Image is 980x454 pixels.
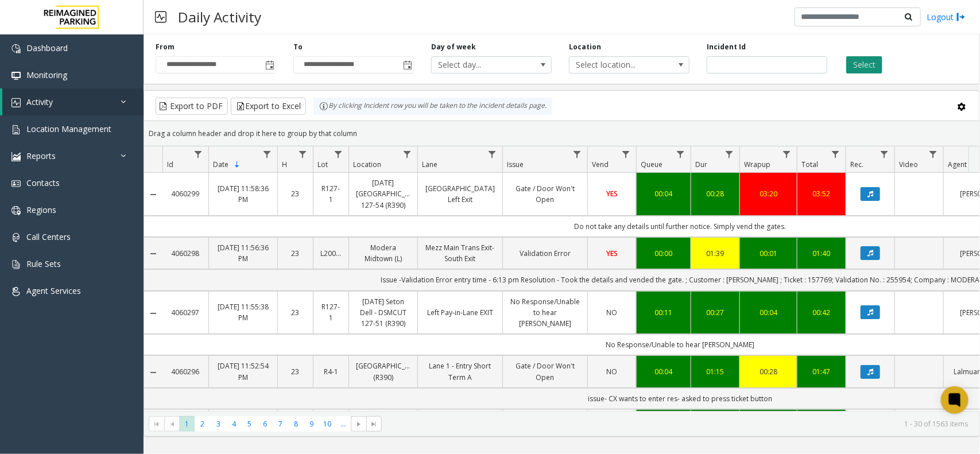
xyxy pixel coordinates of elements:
a: Location Filter Menu [400,146,415,162]
a: Id Filter Menu [191,146,206,162]
a: YES [595,248,629,259]
label: Location [569,42,601,52]
span: Page 10 [320,416,335,432]
div: By clicking Incident row you will be taken to the incident details page. [313,98,552,115]
img: 'icon' [11,179,21,188]
a: 03:52 [804,188,839,199]
span: Queue [641,160,663,169]
a: Date Filter Menu [259,146,275,162]
a: Mezz Main Trans Exit- South Exit [425,242,495,264]
a: 01:40 [804,248,839,259]
a: [DATE] [GEOGRAPHIC_DATA] 127-54 (R390) [356,177,410,211]
kendo-pager-info: 1 - 30 of 1563 items [389,419,968,429]
span: Agent Services [26,285,81,296]
span: H [282,160,287,169]
span: NO [607,367,618,377]
img: 'icon' [11,206,21,215]
a: Lane 1 - Entry Short Term A [425,360,495,382]
span: Dur [695,160,707,169]
a: 00:28 [698,188,733,199]
span: Location [353,160,381,169]
a: [DATE] 11:55:38 PM [216,301,270,323]
span: Page 5 [242,416,257,432]
span: Vend [592,160,609,169]
span: Lot [317,160,328,169]
a: [DATE] 11:58:36 PM [216,183,270,205]
a: Left Pay-in-Lane EXIT [425,307,495,318]
span: Monitoring [26,69,67,80]
a: Gate / Door Won't Open [510,183,580,205]
a: Collapse Details [144,368,162,377]
a: Video Filter Menu [925,146,941,162]
span: Page 11 [335,416,351,432]
a: R127-1 [320,183,342,205]
span: Page 9 [304,416,319,432]
span: Location Management [26,123,111,134]
label: Day of week [431,42,476,52]
span: Dashboard [26,42,68,53]
a: [DATE] 11:52:54 PM [216,360,270,382]
img: logout [956,11,966,23]
a: 00:00 [644,248,684,259]
a: L20000500 [320,248,342,259]
a: [DATE] 11:56:36 PM [216,242,270,264]
span: Video [899,160,918,169]
button: Export to PDF [156,98,228,115]
span: Regions [26,204,56,215]
span: Go to the next page [351,416,366,432]
a: YES [595,188,629,199]
a: 01:39 [698,248,733,259]
span: YES [606,189,618,199]
a: 00:11 [644,307,684,318]
img: 'icon' [11,233,21,242]
img: 'icon' [11,44,21,53]
a: NO [595,366,629,377]
a: 03:20 [747,188,790,199]
a: 23 [285,248,306,259]
a: NO [595,307,629,318]
a: Total Filter Menu [828,146,843,162]
a: Collapse Details [144,249,162,258]
span: YES [606,249,618,258]
a: 00:28 [747,366,790,377]
a: R127-1 [320,301,342,323]
span: Date [213,160,228,169]
button: Export to Excel [231,98,306,115]
a: Issue Filter Menu [570,146,585,162]
span: Lane [422,160,437,169]
a: 00:01 [747,248,790,259]
span: Page 4 [226,416,242,432]
a: Collapse Details [144,309,162,318]
img: 'icon' [11,98,21,107]
span: Page 7 [273,416,288,432]
a: 00:04 [644,366,684,377]
h3: Daily Activity [172,3,267,31]
span: NO [607,308,618,317]
a: No Response/Unable to hear [PERSON_NAME] [510,296,580,329]
a: 4060299 [169,188,202,199]
span: Toggle popup [401,57,413,73]
a: Modera Midtown (L) [356,242,410,264]
a: 4060298 [169,248,202,259]
label: From [156,42,175,52]
span: Call Centers [26,231,71,242]
span: Page 3 [211,416,226,432]
a: Validation Error [510,248,580,259]
a: 01:47 [804,366,839,377]
a: Logout [927,11,966,23]
a: 00:04 [747,307,790,318]
img: 'icon' [11,260,21,269]
label: To [293,42,303,52]
a: [GEOGRAPHIC_DATA] (R390) [356,360,410,382]
a: [GEOGRAPHIC_DATA] Left Exit [425,183,495,205]
img: 'icon' [11,287,21,296]
a: 4060297 [169,307,202,318]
